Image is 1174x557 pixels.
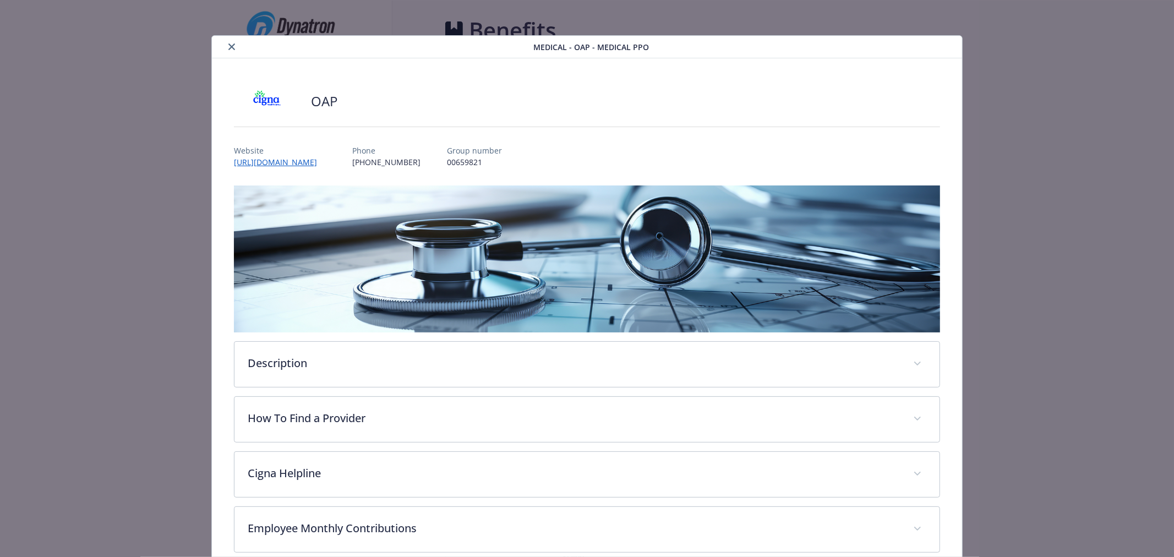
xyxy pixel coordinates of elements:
p: Employee Monthly Contributions [248,520,900,537]
p: How To Find a Provider [248,410,900,427]
div: Cigna Helpline [234,452,940,497]
p: Cigna Helpline [248,465,900,482]
img: banner [234,185,940,332]
div: Description [234,342,940,387]
h2: OAP [311,92,337,111]
div: How To Find a Provider [234,397,940,442]
div: Employee Monthly Contributions [234,507,940,552]
p: Group number [447,145,502,156]
p: Phone [352,145,421,156]
p: [PHONE_NUMBER] [352,156,421,168]
a: [URL][DOMAIN_NAME] [234,157,326,167]
p: 00659821 [447,156,502,168]
p: Description [248,355,900,372]
span: Medical - OAP - Medical PPO [534,41,649,53]
img: CIGNA [234,85,300,118]
p: Website [234,145,326,156]
button: close [225,40,238,53]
